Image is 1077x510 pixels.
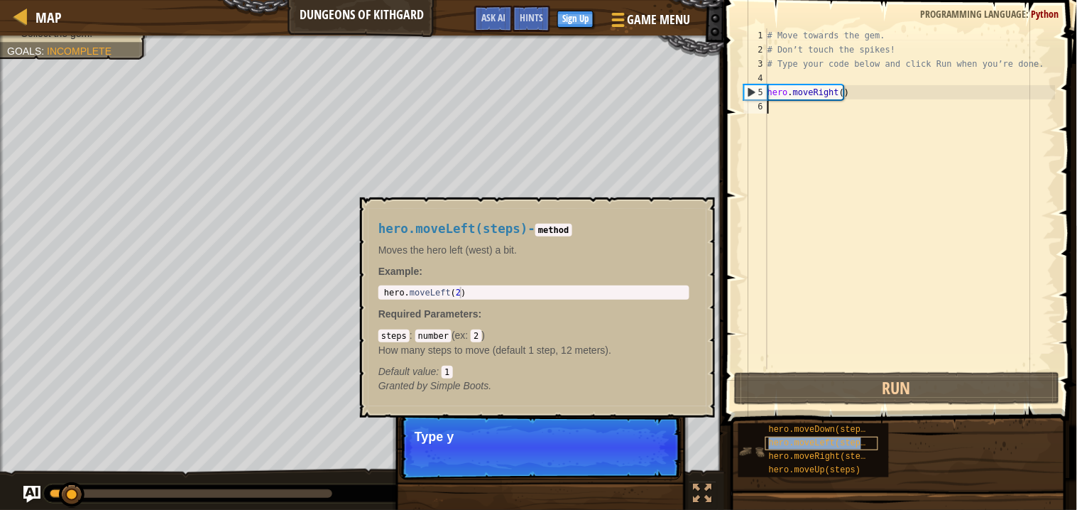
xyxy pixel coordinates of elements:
div: 5 [745,85,767,99]
span: : [410,330,415,341]
strong: : [378,266,422,277]
span: Map [35,8,62,27]
p: Type y [415,430,667,444]
span: Python [1032,7,1059,21]
div: 3 [744,57,767,71]
button: Ask AI [23,486,40,503]
button: Toggle fullscreen [689,481,717,510]
span: Incomplete [47,45,111,57]
code: number [415,330,452,342]
em: Simple Boots. [378,380,492,391]
code: steps [378,330,410,342]
span: hero.moveDown(steps) [769,425,871,435]
span: Goals [7,45,41,57]
span: : [466,330,471,341]
button: Ask AI [474,6,513,32]
span: Game Menu [628,11,691,29]
span: Ask AI [481,11,505,24]
span: Required Parameters [378,308,479,320]
button: Run [734,372,1060,405]
span: Granted by [378,380,430,391]
span: : [41,45,47,57]
span: Hints [520,11,543,24]
span: Example [378,266,420,277]
code: method [535,224,572,237]
span: Programming language [921,7,1027,21]
span: hero.moveRight(steps) [769,452,876,462]
span: hero.moveLeft(steps) [378,222,528,236]
span: : [479,308,482,320]
p: How many steps to move (default 1 step, 12 meters). [378,343,689,357]
div: ( ) [378,328,689,378]
div: 4 [744,71,767,85]
code: 1 [442,366,452,379]
button: Game Menu [601,6,699,39]
img: portrait.png [738,438,765,465]
div: 1 [744,28,767,43]
p: Moves the hero left (west) a bit. [378,243,689,257]
button: Sign Up [557,11,594,28]
span: ex [455,330,466,341]
div: 2 [744,43,767,57]
code: 2 [471,330,481,342]
span: Default value [378,366,437,377]
span: : [1027,7,1032,21]
span: hero.moveUp(steps) [769,465,861,475]
span: : [437,366,442,377]
div: 6 [744,99,767,114]
a: Map [28,8,62,27]
h4: - [378,222,689,236]
span: hero.moveLeft(steps) [769,438,871,448]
